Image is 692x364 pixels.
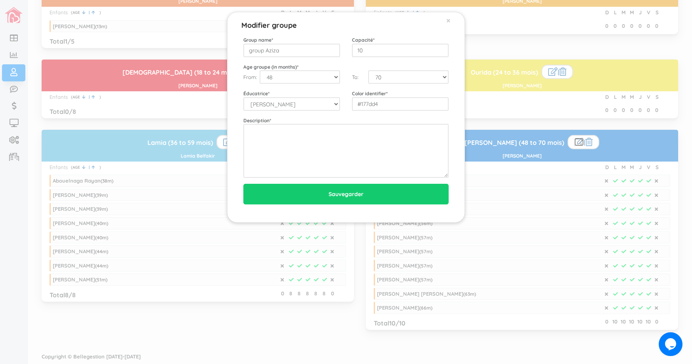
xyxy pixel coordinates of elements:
[243,37,273,43] label: Group name
[659,332,684,356] iframe: chat widget
[352,73,368,81] span: To:
[446,16,451,25] button: Close
[243,184,449,204] input: Sauvegarder
[352,37,375,43] label: Capacité
[446,15,451,25] span: ×
[241,16,297,31] h5: Modifier groupe
[243,117,271,124] label: Description
[243,90,270,97] label: Éducatrice
[352,90,388,97] label: Color identifier
[243,64,298,70] label: Age groupe (in months)
[243,73,260,81] span: From:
